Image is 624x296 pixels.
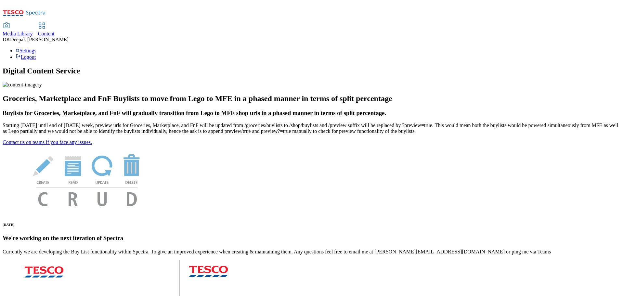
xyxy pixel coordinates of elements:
h1: Digital Content Service [3,67,621,75]
h2: Groceries, Marketplace and FnF Buylists to move from Lego to MFE in a phased manner in terms of s... [3,94,621,103]
span: Deepak [PERSON_NAME] [10,37,69,42]
a: Settings [16,48,36,53]
h3: Buylists for Groceries, Marketplace, and FnF will gradually transition from Lego to MFE shop urls... [3,109,621,117]
img: News Image [3,145,172,213]
span: Media Library [3,31,33,36]
span: Content [38,31,55,36]
p: Starting [DATE] until end of [DATE] week, preview urls for Groceries, Marketplace, and FnF will b... [3,122,621,134]
p: Currently we are developing the Buy List functionality within Spectra. To give an improved experi... [3,249,621,255]
a: Logout [16,54,36,60]
img: content-imagery [3,82,42,88]
span: DK [3,37,10,42]
a: Contact us on teams if you face any issues. [3,139,92,145]
a: Media Library [3,23,33,37]
h6: [DATE] [3,223,621,226]
h3: We're working on the next iteration of Spectra [3,235,621,242]
a: Content [38,23,55,37]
